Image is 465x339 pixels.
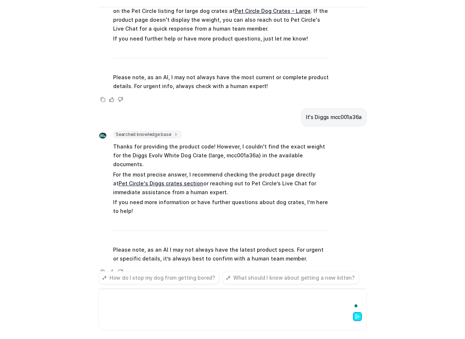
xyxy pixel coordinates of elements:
[113,198,329,216] p: If you need more information or have further questions about dog crates, I’m here to help!
[119,180,203,186] a: Pet Circle's Diggs crates section
[306,113,362,122] p: It's Diggs mcc001a36a
[113,131,181,138] span: Searched knowledge base
[98,131,107,140] img: Widget
[235,8,311,14] a: Pet Circle Dog Crates - Large
[113,73,329,91] p: Please note, as an AI, I may not always have the most current or complete product details. For ur...
[222,271,359,284] button: What should I know about getting a new kitten?
[113,245,329,263] p: Please note, as an AI I may not always have the latest product specs. For urgent or specific deta...
[98,271,219,284] button: How do I stop my dog from getting bored?
[100,294,365,311] div: To enrich screen reader interactions, please activate Accessibility in Grammarly extension settings
[113,142,329,169] p: Thanks for providing the product code! However, I couldn't find the exact weight for the Diggs Ev...
[113,170,329,197] p: For the most precise answer, I recommend checking the product page directly at or reaching out to...
[113,34,329,43] p: If you need further help or have more product questions, just let me know!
